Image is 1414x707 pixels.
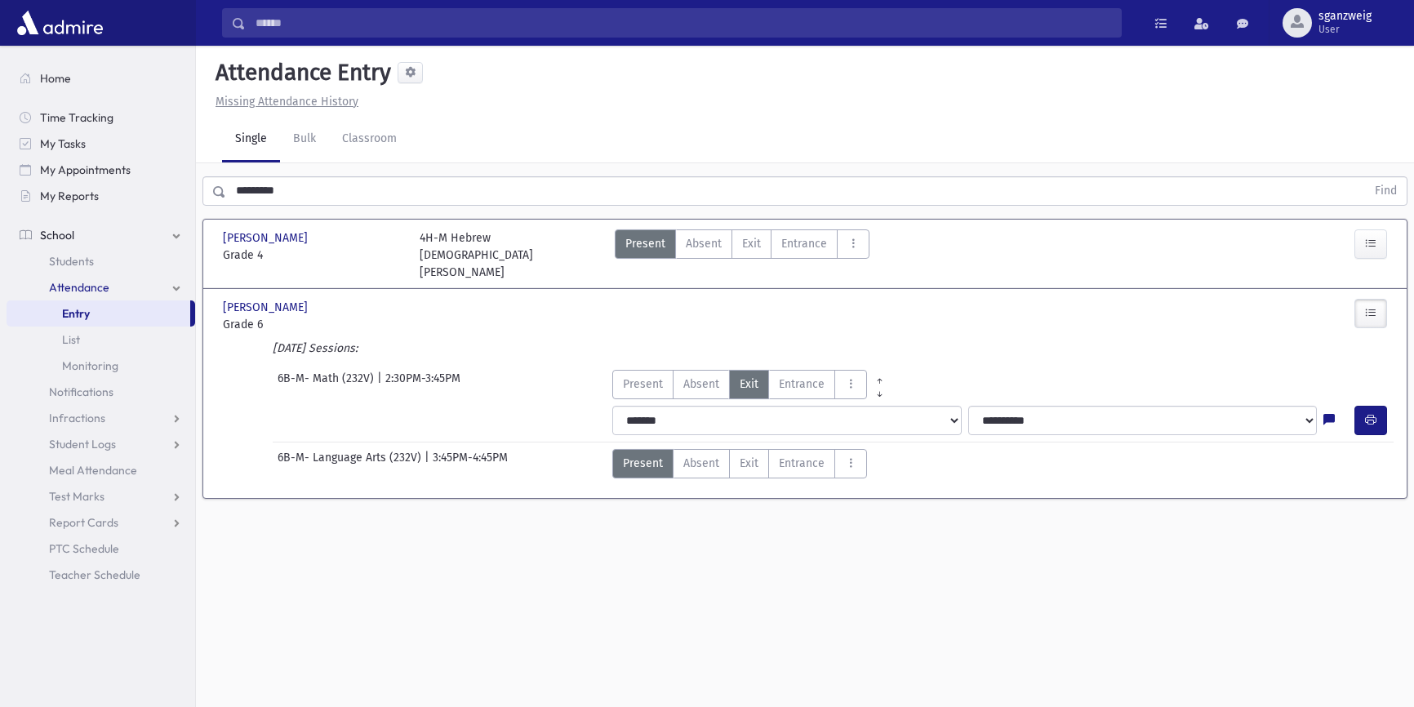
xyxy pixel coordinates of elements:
span: [PERSON_NAME] [223,229,311,247]
span: Exit [740,376,758,393]
span: Home [40,71,71,86]
span: Entrance [781,235,827,252]
a: My Appointments [7,157,195,183]
span: My Reports [40,189,99,203]
span: 6B-M- Math (232V) [278,370,377,399]
a: Time Tracking [7,104,195,131]
a: My Tasks [7,131,195,157]
span: Teacher Schedule [49,567,140,582]
span: 3:45PM-4:45PM [433,449,508,478]
span: Grade 4 [223,247,403,264]
span: Absent [686,235,722,252]
input: Search [246,8,1121,38]
a: Missing Attendance History [209,95,358,109]
span: Entrance [779,376,825,393]
span: | [377,370,385,399]
span: Student Logs [49,437,116,451]
a: My Reports [7,183,195,209]
span: School [40,228,74,242]
a: Teacher Schedule [7,562,195,588]
span: Meal Attendance [49,463,137,478]
span: User [1318,23,1372,36]
a: Meal Attendance [7,457,195,483]
span: Students [49,254,94,269]
span: List [62,332,80,347]
span: Attendance [49,280,109,295]
h5: Attendance Entry [209,59,391,87]
span: PTC Schedule [49,541,119,556]
a: Home [7,65,195,91]
span: Monitoring [62,358,118,373]
a: Notifications [7,379,195,405]
a: Students [7,248,195,274]
a: Attendance [7,274,195,300]
div: AttTypes [612,449,867,478]
span: sganzweig [1318,10,1372,23]
span: My Appointments [40,162,131,177]
span: Infractions [49,411,105,425]
a: Monitoring [7,353,195,379]
a: Report Cards [7,509,195,536]
a: School [7,222,195,248]
button: Find [1365,177,1407,205]
a: Classroom [329,117,410,162]
div: AttTypes [615,229,869,281]
span: Present [625,235,665,252]
a: Test Marks [7,483,195,509]
i: [DATE] Sessions: [273,341,358,355]
span: Time Tracking [40,110,113,125]
span: Present [623,455,663,472]
span: My Tasks [40,136,86,151]
span: Notifications [49,385,113,399]
span: Present [623,376,663,393]
u: Missing Attendance History [216,95,358,109]
span: Report Cards [49,515,118,530]
span: Grade 6 [223,316,403,333]
a: List [7,327,195,353]
span: Entry [62,306,90,321]
span: [PERSON_NAME] [223,299,311,316]
span: 2:30PM-3:45PM [385,370,460,399]
span: Absent [683,376,719,393]
div: 4H-M Hebrew [DEMOGRAPHIC_DATA][PERSON_NAME] [420,229,600,281]
span: 6B-M- Language Arts (232V) [278,449,425,478]
a: PTC Schedule [7,536,195,562]
a: Single [222,117,280,162]
div: AttTypes [612,370,892,399]
a: Entry [7,300,190,327]
span: Exit [742,235,761,252]
span: Test Marks [49,489,104,504]
img: AdmirePro [13,7,107,39]
a: Infractions [7,405,195,431]
a: Student Logs [7,431,195,457]
span: Absent [683,455,719,472]
span: Entrance [779,455,825,472]
span: | [425,449,433,478]
span: Exit [740,455,758,472]
a: Bulk [280,117,329,162]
